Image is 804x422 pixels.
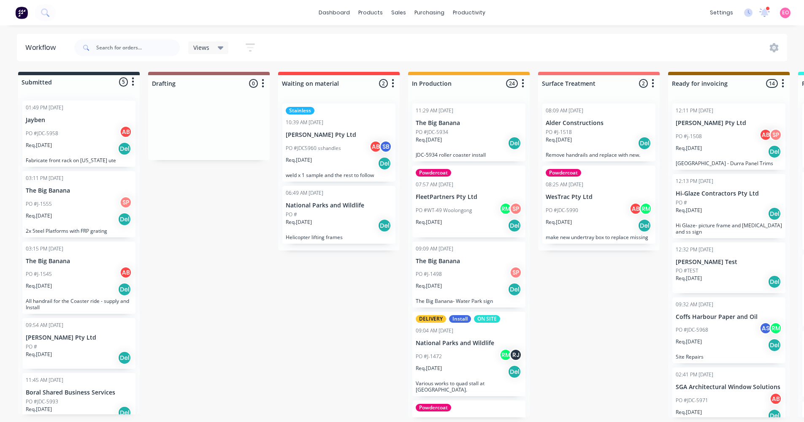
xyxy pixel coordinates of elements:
div: Install [449,315,471,323]
div: Powdercoat08:25 AM [DATE]WesTrac Pty LtdPO #JDC-5990ABRMReq.[DATE]Delmake new undertray box to re... [542,166,655,244]
p: Alder Constructions [546,120,652,127]
div: SP [769,128,782,141]
div: Del [118,351,131,365]
div: 12:11 PM [DATE][PERSON_NAME] Pty LtdPO #j-1508ABSPReq.[DATE]Del[GEOGRAPHIC_DATA] - Durra Panel Trims [672,103,785,170]
p: PO #JDC-5993 [26,398,58,406]
div: Del [508,136,521,150]
p: Req. [DATE] [286,156,312,164]
p: Req. [DATE] [676,144,702,152]
div: 09:32 AM [DATE]Coffs Harbour Paper and OilPO #JDC-5968ASRMReq.[DATE]DelSite Repairs [672,297,785,364]
div: 03:11 PM [DATE] [26,174,63,182]
p: [PERSON_NAME] Pty Ltd [286,131,392,139]
div: 03:11 PM [DATE]The Big BananaPO #J-1555SPReq.[DATE]Del2x Steel Platforms with FRP grating [22,171,135,237]
div: 12:11 PM [DATE] [676,107,713,114]
div: Del [118,142,131,155]
p: The Big Banana [416,258,522,265]
p: Req. [DATE] [416,218,442,226]
div: Del [378,219,391,232]
p: PO #J-1498 [416,270,442,278]
div: Workflow [25,43,60,53]
div: DELIVERYInstallON SITE09:04 AM [DATE]National Parks and WildlifePO #J-1472RMRJReq.[DATE]DelVariou... [412,312,525,396]
div: Del [508,219,521,232]
div: Del [768,207,781,221]
div: 06:49 AM [DATE] [286,189,323,197]
div: DELIVERY [416,315,446,323]
div: AB [119,125,132,138]
div: RM [499,348,512,361]
div: Del [118,406,131,419]
p: Remove handrails and replace with new. [546,152,652,158]
div: products [354,6,387,19]
p: PO #WT-49 Woolongong [416,207,472,214]
p: [PERSON_NAME] Test [676,259,782,266]
p: PO #j-1508 [676,133,702,140]
p: SGA Architectural Window Solutions [676,384,782,391]
p: Req. [DATE] [286,218,312,226]
div: 03:15 PM [DATE] [26,245,63,253]
p: weld x 1 sample and the rest to follow [286,172,392,178]
div: RM [769,322,782,335]
div: Del [768,275,781,289]
div: Stainless [286,107,314,114]
div: 07:57 AM [DATE] [416,181,453,188]
span: Views [193,43,209,52]
div: ON SITE [474,315,500,323]
p: National Parks and Wildlife [286,202,392,209]
div: Del [378,157,391,170]
p: Boral Shared Business Services [26,389,132,396]
p: Hi Glaze- picture frame and [MEDICAL_DATA] and ss sign [676,222,782,235]
div: 09:54 AM [DATE] [26,321,63,329]
p: Req. [DATE] [416,365,442,372]
p: Req. [DATE] [26,142,52,149]
p: PO # [286,211,297,218]
p: National Parks and Wildlife [416,340,522,347]
div: 09:04 AM [DATE] [416,327,453,335]
p: Req. [DATE] [26,212,52,220]
p: PO # [26,343,37,351]
p: PO #J-1545 [26,270,52,278]
div: 08:09 AM [DATE] [546,107,583,114]
div: sales [387,6,410,19]
p: Req. [DATE] [26,351,52,358]
p: Req. [DATE] [546,218,572,226]
div: Powdercoat [546,169,581,177]
div: Del [768,338,781,352]
div: Stainless10:39 AM [DATE][PERSON_NAME] Pty LtdPO #JDC5960 sshandlesABSBReq.[DATE]Delweld x 1 sampl... [282,103,395,182]
p: PO #JDC-5934 [416,128,448,136]
div: 08:25 AM [DATE] [546,181,583,188]
p: PO #TEST [676,267,698,275]
div: AB [369,140,382,153]
div: Powdercoat [416,404,451,411]
div: purchasing [410,6,449,19]
div: Del [508,365,521,378]
p: [PERSON_NAME] Pty Ltd [676,120,782,127]
div: 12:13 PM [DATE] [676,177,713,185]
p: The Big Banana [26,258,132,265]
div: Del [638,219,651,232]
p: Req. [DATE] [416,282,442,290]
p: Req. [DATE] [676,275,702,282]
p: Fabricate front rack on [US_STATE] ute [26,157,132,163]
p: PO #J-1555 [26,200,52,208]
p: [GEOGRAPHIC_DATA] - Durra Panel Trims [676,160,782,166]
div: Del [118,212,131,226]
div: 03:15 PM [DATE]The Big BananaPO #J-1545ABReq.[DATE]DelAll handrail for the Coaster ride - supply ... [22,242,135,314]
p: All handrail for the Coaster ride - supply and Install [26,298,132,310]
div: 11:45 AM [DATE] [26,376,63,384]
p: Site Repairs [676,354,782,360]
p: Req. [DATE] [676,408,702,416]
div: AB [119,266,132,279]
div: RJ [509,348,522,361]
div: 06:49 AM [DATE]National Parks and WildlifePO #Req.[DATE]DelHelicopter lifting frames [282,186,395,244]
p: Jayben [26,117,132,124]
div: Del [638,136,651,150]
div: 11:29 AM [DATE] [416,107,453,114]
div: SP [509,266,522,279]
div: RM [639,202,652,215]
p: Hi-Glaze Contractors Pty Ltd [676,190,782,197]
div: 12:32 PM [DATE] [676,246,713,253]
p: The Big Banana [26,187,132,194]
div: SP [509,202,522,215]
div: 08:09 AM [DATE]Alder ConstructionsPO #J-1518Req.[DATE]DelRemove handrails and replace with new. [542,103,655,161]
div: RM [499,202,512,215]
